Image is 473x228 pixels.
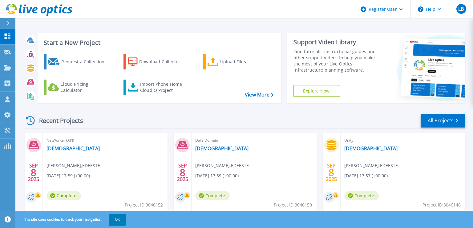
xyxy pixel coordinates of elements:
[180,170,185,175] span: 8
[44,39,273,46] h3: Start a New Project
[245,92,273,98] a: View More
[46,172,90,179] span: [DATE] 17:59 (+00:00)
[61,56,111,68] div: Request a Collection
[195,137,313,144] span: Data Domain
[195,172,239,179] span: [DATE] 17:59 (+00:00)
[109,214,126,225] button: OK
[421,114,465,128] a: All Projects
[293,49,383,73] div: Find tutorials, instructional guides and other support videos to help you make the most of your L...
[422,202,461,208] span: Project ID: 3046148
[125,202,163,208] span: Project ID: 3046152
[344,191,379,200] span: Complete
[329,170,334,175] span: 8
[195,145,249,151] a: [DEMOGRAPHIC_DATA]
[46,145,100,151] a: [DEMOGRAPHIC_DATA]
[24,113,91,128] div: Recent Projects
[46,162,100,169] span: [PERSON_NAME] , EDEESTE
[139,56,188,68] div: Download Collector
[458,6,464,11] span: LB
[344,137,462,144] span: Unity
[293,38,383,46] div: Support Video Library
[44,80,112,95] a: Cloud Pricing Calculator
[293,85,340,97] a: Explore Now!
[220,56,269,68] div: Upload Files
[140,81,188,93] div: Import Phone Home CloudIQ Project
[177,161,188,184] div: SEP 2025
[203,54,272,69] a: Upload Files
[195,162,249,169] span: [PERSON_NAME] , EDEESTE
[325,161,337,184] div: SEP 2025
[46,137,164,144] span: NetWorker (API)
[344,145,398,151] a: [DEMOGRAPHIC_DATA]
[31,170,36,175] span: 8
[44,54,112,69] a: Request a Collection
[17,214,126,225] span: This site uses cookies to track your navigation.
[195,191,230,200] span: Complete
[344,172,388,179] span: [DATE] 17:57 (+00:00)
[60,81,110,93] div: Cloud Pricing Calculator
[123,54,192,69] a: Download Collector
[274,202,312,208] span: Project ID: 3046150
[344,162,398,169] span: [PERSON_NAME] , EDEESTE
[28,161,39,184] div: SEP 2025
[46,191,81,200] span: Complete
